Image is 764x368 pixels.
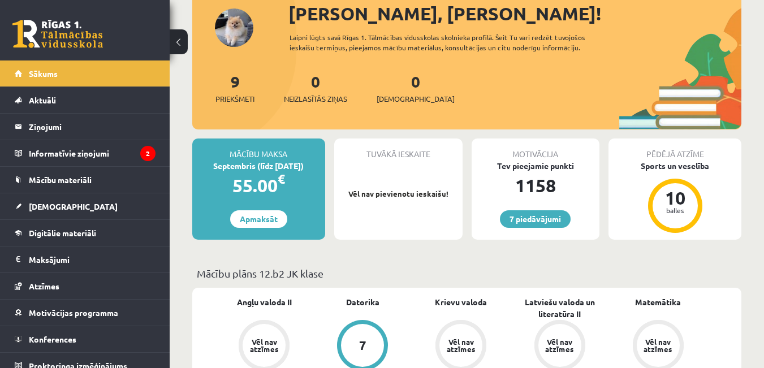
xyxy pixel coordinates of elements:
[608,160,741,172] div: Sports un veselība
[658,207,692,214] div: balles
[377,93,455,105] span: [DEMOGRAPHIC_DATA]
[635,296,681,308] a: Matemātika
[192,138,325,160] div: Mācību maksa
[500,210,571,228] a: 7 piedāvājumi
[192,160,325,172] div: Septembris (līdz [DATE])
[278,171,285,187] span: €
[377,71,455,105] a: 0[DEMOGRAPHIC_DATA]
[12,20,103,48] a: Rīgas 1. Tālmācības vidusskola
[334,138,463,160] div: Tuvākā ieskaite
[29,334,76,344] span: Konferences
[15,140,156,166] a: Informatīvie ziņojumi2
[15,193,156,219] a: [DEMOGRAPHIC_DATA]
[15,300,156,326] a: Motivācijas programma
[29,246,156,272] legend: Maksājumi
[359,339,366,352] div: 7
[608,160,741,235] a: Sports un veselība 10 balles
[511,296,609,320] a: Latviešu valoda un literatūra II
[284,71,347,105] a: 0Neizlasītās ziņas
[608,138,741,160] div: Pēdējā atzīme
[29,201,118,211] span: [DEMOGRAPHIC_DATA]
[284,93,347,105] span: Neizlasītās ziņas
[29,68,58,79] span: Sākums
[29,114,156,140] legend: Ziņojumi
[15,87,156,113] a: Aktuāli
[29,175,92,185] span: Mācību materiāli
[237,296,292,308] a: Angļu valoda II
[29,308,118,318] span: Motivācijas programma
[230,210,287,228] a: Apmaksāt
[197,266,737,281] p: Mācību plāns 12.b2 JK klase
[29,140,156,166] legend: Informatīvie ziņojumi
[215,93,254,105] span: Priekšmeti
[472,138,600,160] div: Motivācija
[15,273,156,299] a: Atzīmes
[248,338,280,353] div: Vēl nav atzīmes
[15,167,156,193] a: Mācību materiāli
[29,228,96,238] span: Digitālie materiāli
[472,172,600,199] div: 1158
[658,189,692,207] div: 10
[472,160,600,172] div: Tev pieejamie punkti
[435,296,487,308] a: Krievu valoda
[192,172,325,199] div: 55.00
[346,296,379,308] a: Datorika
[29,281,59,291] span: Atzīmes
[15,114,156,140] a: Ziņojumi
[15,326,156,352] a: Konferences
[642,338,674,353] div: Vēl nav atzīmes
[290,32,619,53] div: Laipni lūgts savā Rīgas 1. Tālmācības vidusskolas skolnieka profilā. Šeit Tu vari redzēt tuvojošo...
[15,60,156,86] a: Sākums
[215,71,254,105] a: 9Priekšmeti
[544,338,576,353] div: Vēl nav atzīmes
[340,188,457,200] p: Vēl nav pievienotu ieskaišu!
[445,338,477,353] div: Vēl nav atzīmes
[15,246,156,272] a: Maksājumi
[15,220,156,246] a: Digitālie materiāli
[140,146,156,161] i: 2
[29,95,56,105] span: Aktuāli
